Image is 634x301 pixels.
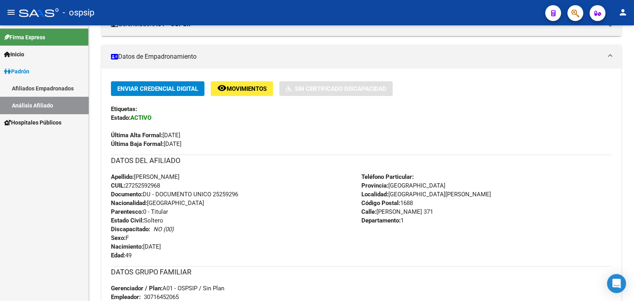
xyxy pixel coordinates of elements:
[111,252,125,259] strong: Edad:
[111,199,204,207] span: [GEOGRAPHIC_DATA]
[211,81,273,96] button: Movimientos
[130,114,151,121] strong: ACTIVO
[361,217,404,224] span: 1
[111,52,602,61] mat-panel-title: Datos de Empadronamiento
[4,33,45,42] span: Firma Express
[111,217,163,224] span: Soltero
[111,234,129,242] span: F
[111,114,130,121] strong: Estado:
[111,217,144,224] strong: Estado Civil:
[361,217,401,224] strong: Departamento:
[361,208,376,215] strong: Calle:
[111,140,164,148] strong: Última Baja Formal:
[111,173,134,180] strong: Apellido:
[111,105,137,113] strong: Etiquetas:
[111,208,143,215] strong: Parentesco:
[4,50,24,59] span: Inicio
[101,45,621,69] mat-expansion-panel-header: Datos de Empadronamiento
[111,182,125,189] strong: CUIL:
[111,140,181,148] span: [DATE]
[111,234,126,242] strong: Sexo:
[111,191,238,198] span: DU - DOCUMENTO UNICO 25259296
[111,132,162,139] strong: Última Alta Formal:
[111,266,612,278] h3: DATOS GRUPO FAMILIAR
[361,191,388,198] strong: Localidad:
[217,83,227,93] mat-icon: remove_red_eye
[279,81,393,96] button: Sin Certificado Discapacidad
[4,118,61,127] span: Hospitales Públicos
[153,226,174,233] i: NO (00)
[111,285,224,292] span: A01 - OSPSIP / Sin Plan
[111,155,612,166] h3: DATOS DEL AFILIADO
[111,293,141,301] strong: Empleador:
[111,243,143,250] strong: Nacimiento:
[295,85,386,92] span: Sin Certificado Discapacidad
[111,208,168,215] span: 0 - Titular
[227,85,267,92] span: Movimientos
[111,81,204,96] button: Enviar Credencial Digital
[111,252,132,259] span: 49
[361,182,445,189] span: [GEOGRAPHIC_DATA]
[361,182,388,189] strong: Provincia:
[117,85,198,92] span: Enviar Credencial Digital
[361,191,491,198] span: [GEOGRAPHIC_DATA][PERSON_NAME]
[4,67,29,76] span: Padrón
[111,243,161,250] span: [DATE]
[111,182,160,189] span: 27252592968
[361,173,414,180] strong: Teléfono Particular:
[111,226,150,233] strong: Discapacitado:
[618,8,628,17] mat-icon: person
[111,285,162,292] strong: Gerenciador / Plan:
[111,173,180,180] span: [PERSON_NAME]
[111,132,180,139] span: [DATE]
[361,208,433,215] span: [PERSON_NAME] 371
[63,4,94,21] span: - ospsip
[6,8,16,17] mat-icon: menu
[111,199,147,207] strong: Nacionalidad:
[361,199,400,207] strong: Código Postal:
[607,274,626,293] div: Open Intercom Messenger
[111,191,143,198] strong: Documento:
[361,199,413,207] span: 1688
